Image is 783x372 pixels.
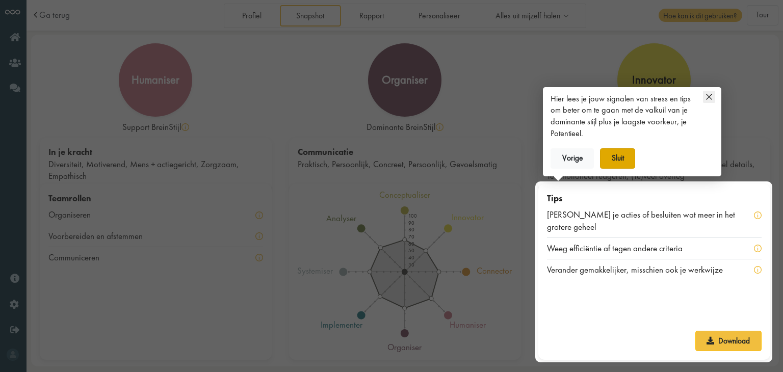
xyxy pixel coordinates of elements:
img: info-yellow.svg [754,266,762,274]
div: [PERSON_NAME] je acties of besluiten wat meer in het grotere geheel [547,209,754,233]
div: Hier lees je jouw signalen van stress en tips om beter om te gaan met de valkuil van je dominante... [551,93,696,140]
button: Vorige [551,148,594,169]
img: info-yellow.svg [754,211,762,219]
button: Sluit [600,148,635,169]
div: Weeg efficiëntie af tegen andere criteria [547,243,696,255]
a: Download [695,331,762,351]
img: info-yellow.svg [754,245,762,252]
div: Tips [547,193,762,205]
div: Verander gemakkelijker, misschien ook je werkwijze [547,264,736,276]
